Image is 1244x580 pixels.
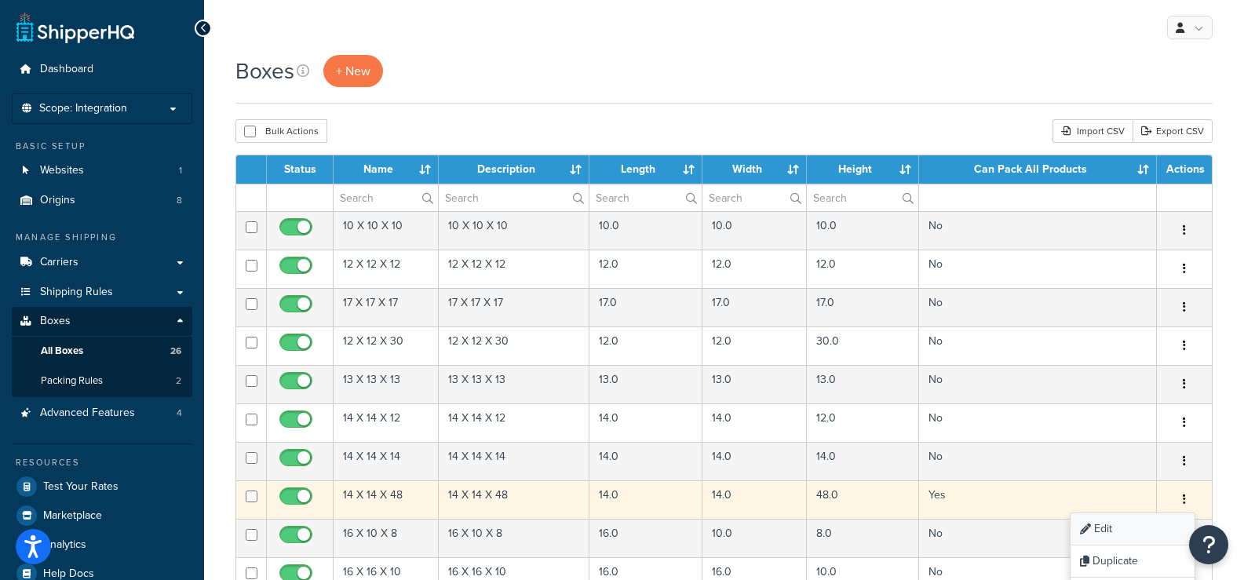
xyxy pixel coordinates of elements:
a: Carriers [12,248,192,277]
td: 17 X 17 X 17 [439,288,589,326]
a: Export CSV [1133,119,1213,143]
td: No [919,519,1157,557]
span: + New [336,62,370,80]
a: Dashboard [12,55,192,84]
td: 14 X 14 X 14 [334,442,439,480]
td: 16.0 [589,519,702,557]
span: Carriers [40,256,78,269]
span: 26 [170,345,181,358]
td: 30.0 [807,326,918,365]
span: Origins [40,194,75,207]
li: Packing Rules [12,367,192,396]
td: 12 X 12 X 30 [439,326,589,365]
td: No [919,211,1157,250]
td: 12.0 [589,326,702,365]
li: Advanced Features [12,399,192,428]
h1: Boxes [235,56,294,86]
li: Boxes [12,307,192,396]
span: 1 [179,164,182,177]
td: 12.0 [807,403,918,442]
td: 14 X 14 X 12 [334,403,439,442]
a: Advanced Features 4 [12,399,192,428]
td: 12.0 [807,250,918,288]
a: Edit [1071,513,1195,545]
td: No [919,288,1157,326]
span: Dashboard [40,63,93,76]
td: 14.0 [589,442,702,480]
a: ShipperHQ Home [16,12,134,43]
td: 14 X 14 X 14 [439,442,589,480]
td: 16 X 10 X 8 [439,519,589,557]
span: Test Your Rates [43,480,119,494]
td: Yes [919,480,1157,519]
td: 12 X 12 X 12 [334,250,439,288]
a: Websites 1 [12,156,192,185]
th: Width : activate to sort column ascending [702,155,808,184]
td: 14 X 14 X 48 [334,480,439,519]
td: 13 X 13 X 13 [439,365,589,403]
td: 10 X 10 X 10 [334,211,439,250]
span: All Boxes [41,345,83,358]
td: 12.0 [702,250,808,288]
a: Test Your Rates [12,472,192,501]
span: Marketplace [43,509,102,523]
td: 13.0 [807,365,918,403]
a: Marketplace [12,502,192,530]
td: 13.0 [702,365,808,403]
td: No [919,365,1157,403]
td: 10.0 [702,211,808,250]
th: Length : activate to sort column ascending [589,155,702,184]
input: Search [439,184,589,211]
span: Analytics [43,538,86,552]
li: All Boxes [12,337,192,366]
div: Import CSV [1052,119,1133,143]
td: 12.0 [589,250,702,288]
td: 14.0 [702,442,808,480]
a: Boxes [12,307,192,336]
td: 10.0 [589,211,702,250]
div: Resources [12,456,192,469]
td: 17.0 [807,288,918,326]
div: Manage Shipping [12,231,192,244]
span: Packing Rules [41,374,103,388]
td: 48.0 [807,480,918,519]
td: 13.0 [589,365,702,403]
td: 14.0 [702,480,808,519]
td: 10.0 [807,211,918,250]
td: 13 X 13 X 13 [334,365,439,403]
td: No [919,442,1157,480]
input: Search [807,184,917,211]
span: Shipping Rules [40,286,113,299]
td: No [919,403,1157,442]
span: Scope: Integration [39,102,127,115]
td: 10.0 [702,519,808,557]
td: 14 X 14 X 48 [439,480,589,519]
a: Origins 8 [12,186,192,215]
th: Height : activate to sort column ascending [807,155,918,184]
td: 14.0 [589,480,702,519]
a: Analytics [12,531,192,559]
span: Boxes [40,315,71,328]
td: 10 X 10 X 10 [439,211,589,250]
td: 14.0 [807,442,918,480]
td: No [919,326,1157,365]
li: Shipping Rules [12,278,192,307]
span: Advanced Features [40,407,135,420]
td: 12.0 [702,326,808,365]
th: Status [267,155,334,184]
th: Can Pack All Products : activate to sort column ascending [919,155,1157,184]
td: 17.0 [702,288,808,326]
span: 8 [177,194,182,207]
input: Search [702,184,807,211]
td: 14.0 [702,403,808,442]
button: Bulk Actions [235,119,327,143]
span: 4 [177,407,182,420]
td: 17.0 [589,288,702,326]
td: No [919,250,1157,288]
button: Open Resource Center [1189,525,1228,564]
th: Description : activate to sort column ascending [439,155,589,184]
